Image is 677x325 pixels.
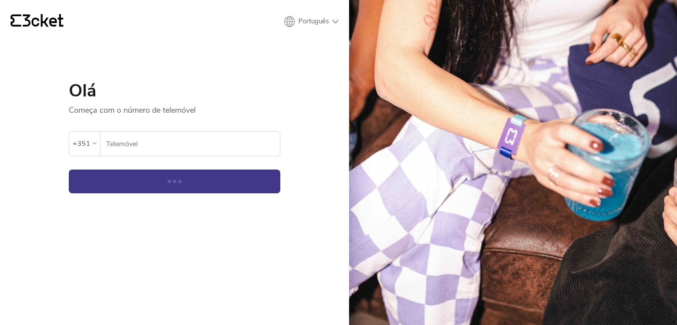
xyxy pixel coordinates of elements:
[106,132,280,156] input: Telemóvel
[11,15,21,27] g: {' '}
[100,132,280,156] label: Telemóvel
[69,100,280,115] p: Começa com o número de telemóvel
[73,137,90,150] div: +351
[69,170,280,193] button: Continuar
[69,82,280,100] h1: Olá
[11,14,63,29] a: {' '}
